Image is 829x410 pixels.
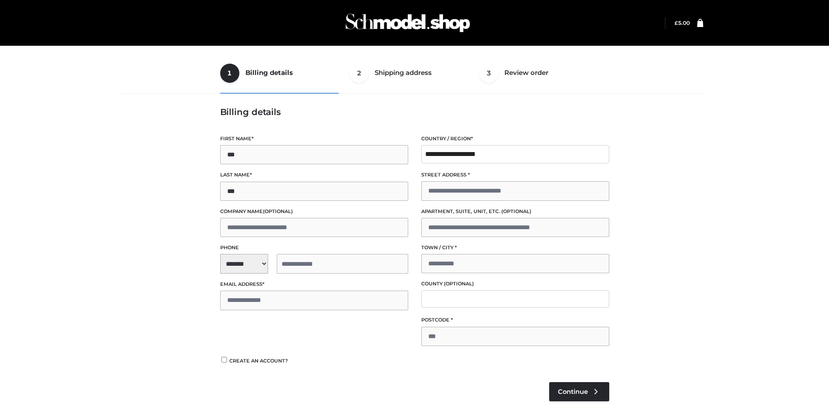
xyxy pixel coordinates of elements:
[421,207,609,216] label: Apartment, suite, unit, etc.
[220,280,408,288] label: Email address
[421,280,609,288] label: County
[444,281,474,287] span: (optional)
[421,171,609,179] label: Street address
[549,382,609,401] a: Continue
[220,107,609,117] h3: Billing details
[220,135,408,143] label: First name
[220,207,408,216] label: Company name
[263,208,293,214] span: (optional)
[675,20,690,26] bdi: 5.00
[342,6,473,40] img: Schmodel Admin 964
[558,388,588,396] span: Continue
[421,244,609,252] label: Town / City
[675,20,690,26] a: £5.00
[220,357,228,363] input: Create an account?
[421,316,609,324] label: Postcode
[229,358,288,364] span: Create an account?
[501,208,531,214] span: (optional)
[220,244,408,252] label: Phone
[421,135,609,143] label: Country / Region
[675,20,678,26] span: £
[220,171,408,179] label: Last name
